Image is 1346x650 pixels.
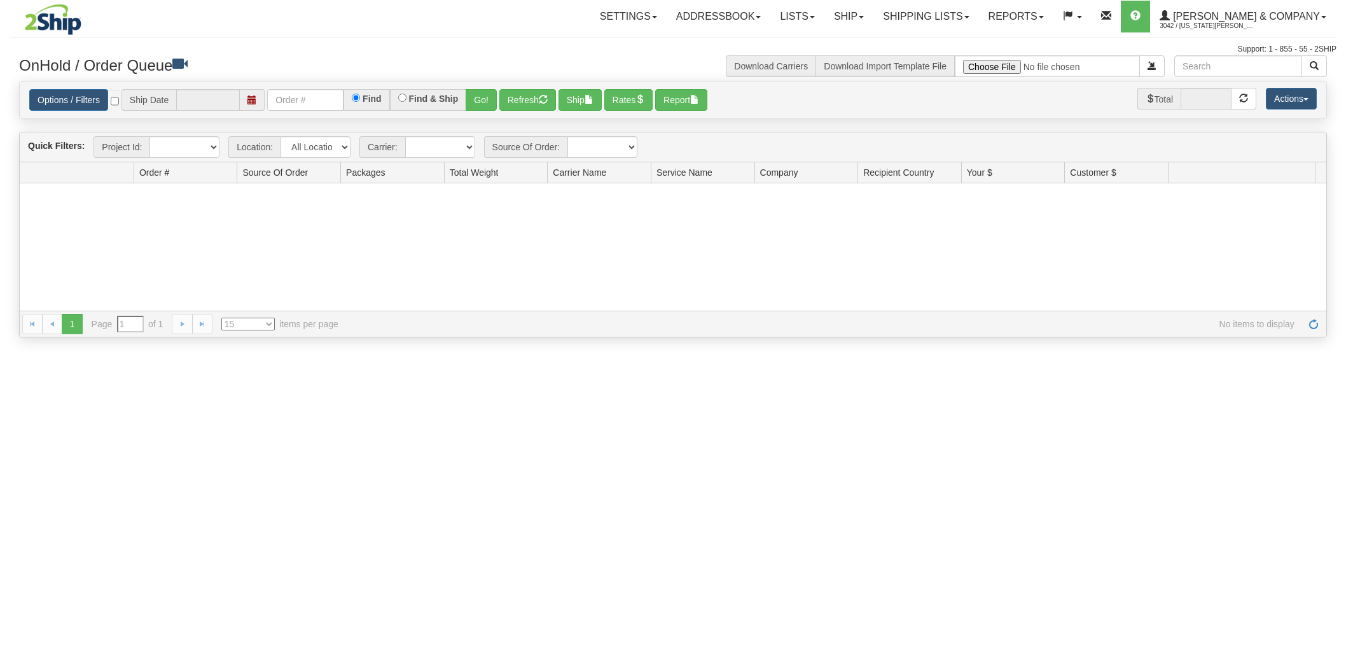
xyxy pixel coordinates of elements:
span: Recipient Country [863,166,934,179]
span: Your $ [967,166,992,179]
a: Lists [770,1,824,32]
span: 3042 / [US_STATE][PERSON_NAME] [1160,20,1255,32]
label: Quick Filters: [28,139,85,152]
button: Search [1301,55,1327,77]
span: items per page [221,318,338,330]
a: Refresh [1303,314,1324,334]
label: Find [363,94,382,103]
a: Ship [824,1,873,32]
span: Total Weight [450,166,499,179]
div: Support: 1 - 855 - 55 - 2SHIP [10,44,1336,55]
span: Source Of Order [242,166,308,179]
a: Reports [979,1,1053,32]
a: Download Import Template File [824,61,947,71]
span: Project Id: [94,136,149,158]
button: Rates [604,89,653,111]
span: Service Name [656,166,712,179]
h3: OnHold / Order Queue [19,55,663,74]
span: Order # [139,166,169,179]
a: Download Carriers [734,61,808,71]
a: Addressbook [667,1,771,32]
div: grid toolbar [20,132,1326,162]
a: [PERSON_NAME] & Company 3042 / [US_STATE][PERSON_NAME] [1150,1,1336,32]
span: Page of 1 [92,316,163,332]
button: Ship [559,89,602,111]
span: Packages [346,166,385,179]
input: Search [1174,55,1302,77]
button: Actions [1266,88,1317,110]
button: Report [655,89,707,111]
span: Company [760,166,798,179]
img: logo3042.jpg [10,3,97,36]
span: [PERSON_NAME] & Company [1170,11,1320,22]
span: No items to display [356,318,1294,330]
span: Source Of Order: [484,136,568,158]
a: Options / Filters [29,89,108,111]
label: Find & Ship [409,94,459,103]
span: Total [1137,88,1181,110]
span: Ship Date [121,89,176,111]
span: Carrier Name [553,166,606,179]
span: Location: [228,136,281,158]
span: Customer $ [1070,166,1116,179]
span: 1 [62,314,82,334]
a: Settings [590,1,667,32]
span: Carrier: [359,136,405,158]
input: Import [955,55,1140,77]
button: Refresh [499,89,556,111]
button: Go! [466,89,497,111]
a: Shipping lists [873,1,978,32]
input: Order # [267,89,343,111]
